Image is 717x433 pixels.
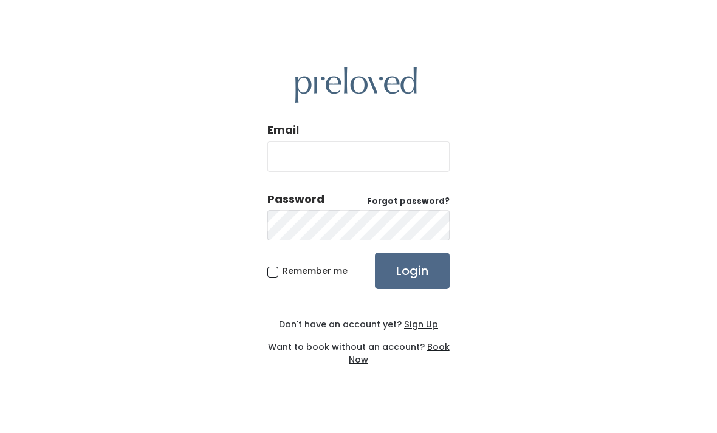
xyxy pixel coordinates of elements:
div: Want to book without an account? [267,331,450,366]
input: Login [375,253,450,289]
a: Forgot password? [367,196,450,208]
a: Book Now [349,341,450,366]
div: Don't have an account yet? [267,318,450,331]
label: Email [267,122,299,138]
div: Password [267,191,324,207]
a: Sign Up [402,318,438,330]
u: Sign Up [404,318,438,330]
img: preloved logo [295,67,417,103]
u: Forgot password? [367,196,450,207]
span: Remember me [283,265,348,277]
